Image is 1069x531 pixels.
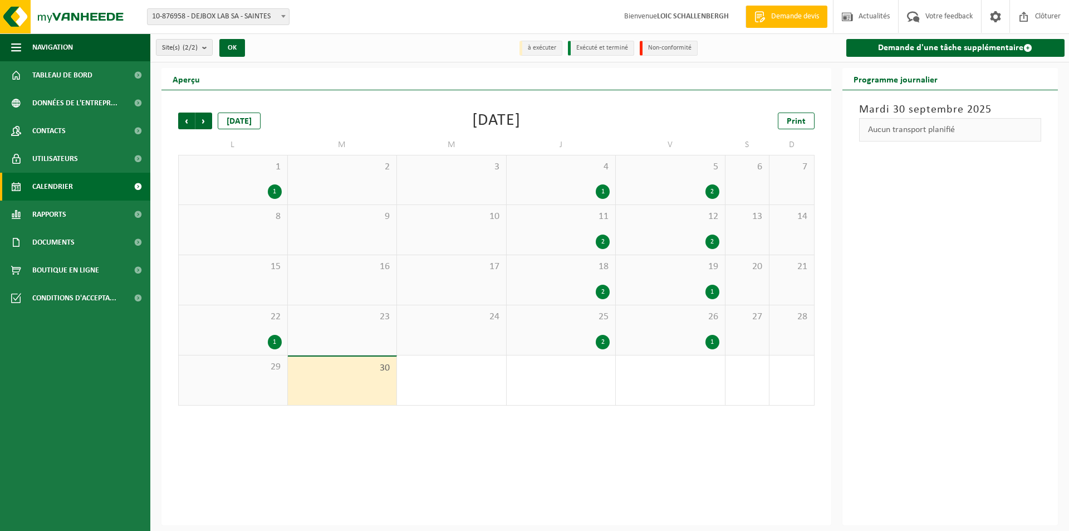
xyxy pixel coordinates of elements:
[787,117,806,126] span: Print
[293,261,391,273] span: 16
[32,228,75,256] span: Documents
[403,261,501,273] span: 17
[403,311,501,323] span: 24
[775,211,808,223] span: 14
[32,145,78,173] span: Utilisateurs
[293,161,391,173] span: 2
[268,335,282,349] div: 1
[519,41,562,56] li: à exécuter
[842,68,949,90] h2: Programme journalier
[288,135,398,155] td: M
[859,118,1042,142] div: Aucun transport planifié
[403,211,501,223] span: 10
[705,235,719,249] div: 2
[512,261,610,273] span: 18
[616,135,725,155] td: V
[746,6,827,28] a: Demande devis
[293,362,391,374] span: 30
[846,39,1065,57] a: Demande d'une tâche supplémentaire
[162,40,198,56] span: Site(s)
[621,211,719,223] span: 12
[32,61,92,89] span: Tableau de bord
[32,256,99,284] span: Boutique en ligne
[32,201,66,228] span: Rapports
[705,184,719,199] div: 2
[147,8,290,25] span: 10-876958 - DEJBOX LAB SA - SAINTES
[161,68,211,90] h2: Aperçu
[775,311,808,323] span: 28
[183,44,198,51] count: (2/2)
[32,117,66,145] span: Contacts
[769,135,814,155] td: D
[778,113,815,129] a: Print
[156,39,213,56] button: Site(s)(2/2)
[768,11,822,22] span: Demande devis
[705,335,719,349] div: 1
[725,135,770,155] td: S
[293,211,391,223] span: 9
[32,89,117,117] span: Données de l'entrepr...
[178,113,195,129] span: Précédent
[397,135,507,155] td: M
[512,211,610,223] span: 11
[621,311,719,323] span: 26
[568,41,634,56] li: Exécuté et terminé
[148,9,289,25] span: 10-876958 - DEJBOX LAB SA - SAINTES
[512,311,610,323] span: 25
[184,361,282,373] span: 29
[731,261,764,273] span: 20
[218,113,261,129] div: [DATE]
[32,284,116,312] span: Conditions d'accepta...
[731,161,764,173] span: 6
[184,161,282,173] span: 1
[640,41,698,56] li: Non-conformité
[596,184,610,199] div: 1
[184,311,282,323] span: 22
[268,184,282,199] div: 1
[775,261,808,273] span: 21
[32,173,73,201] span: Calendrier
[195,113,212,129] span: Suivant
[32,33,73,61] span: Navigation
[705,285,719,299] div: 1
[657,12,729,21] strong: LOIC SCHALLENBERGH
[403,161,501,173] span: 3
[507,135,616,155] td: J
[293,311,391,323] span: 23
[596,285,610,299] div: 2
[596,335,610,349] div: 2
[184,211,282,223] span: 8
[731,311,764,323] span: 27
[596,235,610,249] div: 2
[775,161,808,173] span: 7
[178,135,288,155] td: L
[472,113,521,129] div: [DATE]
[731,211,764,223] span: 13
[184,261,282,273] span: 15
[621,161,719,173] span: 5
[621,261,719,273] span: 19
[219,39,245,57] button: OK
[512,161,610,173] span: 4
[859,101,1042,118] h3: Mardi 30 septembre 2025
